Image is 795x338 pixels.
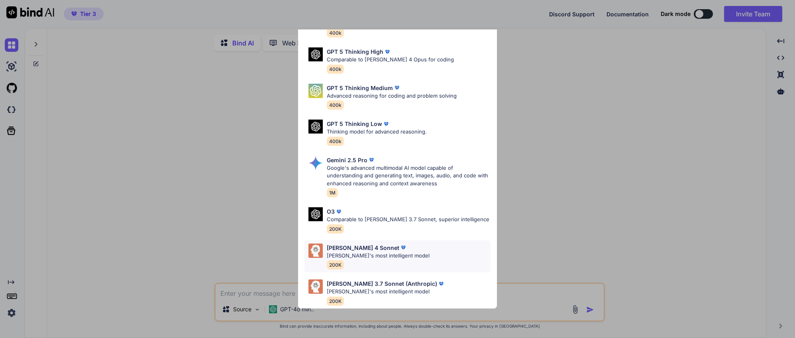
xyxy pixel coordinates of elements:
p: [PERSON_NAME]'s most intelligent model [327,252,430,260]
p: [PERSON_NAME]'s most intelligent model [327,288,445,296]
p: Thinking model for advanced reasoning. [327,128,427,136]
img: Pick Models [308,120,323,134]
p: Gemini 2.5 Pro [327,156,367,164]
p: Comparable to [PERSON_NAME] 4 Opus for coding [327,56,454,64]
span: 400k [327,100,344,110]
img: Pick Models [308,84,323,98]
span: 1M [327,188,338,197]
span: 200K [327,260,344,269]
img: premium [383,48,391,56]
img: Pick Models [308,156,323,170]
p: [PERSON_NAME] 4 Sonnet [327,244,399,252]
img: Pick Models [308,244,323,258]
img: Pick Models [308,207,323,221]
span: 200K [327,224,344,234]
p: GPT 5 Thinking Medium [327,84,393,92]
img: premium [393,84,401,92]
img: premium [399,244,407,252]
img: Pick Models [308,279,323,294]
img: premium [335,208,343,216]
p: Advanced reasoning for coding and problem solving [327,92,457,100]
p: GPT 5 Thinking High [327,47,383,56]
img: premium [367,156,375,164]
p: [PERSON_NAME] 3.7 Sonnet (Anthropic) [327,279,437,288]
span: 400k [327,28,344,37]
span: 200K [327,297,344,306]
img: premium [437,280,445,288]
p: O3 [327,207,335,216]
p: Comparable to [PERSON_NAME] 3.7 Sonnet, superior intelligence [327,216,489,224]
p: Google's advanced multimodal AI model capable of understanding and generating text, images, audio... [327,164,491,188]
span: 400k [327,65,344,74]
img: Pick Models [308,47,323,61]
img: premium [382,120,390,128]
span: 400k [327,137,344,146]
p: GPT 5 Thinking Low [327,120,382,128]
